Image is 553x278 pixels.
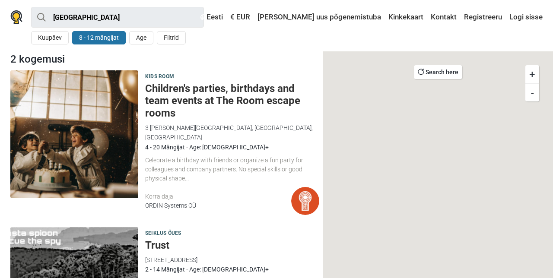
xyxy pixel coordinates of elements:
span: Seiklus õues [145,229,181,238]
div: Korraldaja [145,192,291,201]
button: Filtrid [157,31,186,44]
div: 3 [PERSON_NAME][GEOGRAPHIC_DATA], [GEOGRAPHIC_DATA], [GEOGRAPHIC_DATA] [145,123,319,142]
img: Eesti [200,14,207,20]
a: Logi sisse [507,9,543,25]
button: Search here [414,65,462,79]
a: € EUR [228,9,252,25]
button: 8 - 12 mängijat [72,31,126,44]
div: ORDIN Systems OÜ [145,201,291,210]
button: Kuupäev [31,31,69,44]
span: Kids room [145,72,174,82]
button: - [525,83,539,101]
div: [STREET_ADDRESS] [145,255,319,265]
img: ORDIN Systems OÜ [291,187,319,215]
h5: Children's parties, birthdays and team events at The Room escape rooms [145,82,319,120]
div: Celebrate a birthday with friends or organize a fun party for colleagues and company partners. No... [145,156,319,183]
div: 2 - 14 Mängijat · Age: [DEMOGRAPHIC_DATA]+ [145,265,319,274]
div: 2 kogemusi [7,51,323,67]
a: Registreeru [462,9,504,25]
input: proovi “Tallinn” [31,7,204,28]
a: Kontakt [429,9,459,25]
img: Nowescape logo [10,10,22,24]
a: Kinkekaart [386,9,426,25]
button: Age [129,31,153,44]
a: [PERSON_NAME] uus põgenemistuba [255,9,383,25]
div: 4 - 20 Mängijat · Age: [DEMOGRAPHIC_DATA]+ [145,142,319,152]
a: Eesti [198,9,225,25]
img: Children's parties, birthdays and team events at The Room escape rooms [10,70,138,198]
h5: Trust [145,239,319,252]
button: + [525,65,539,83]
